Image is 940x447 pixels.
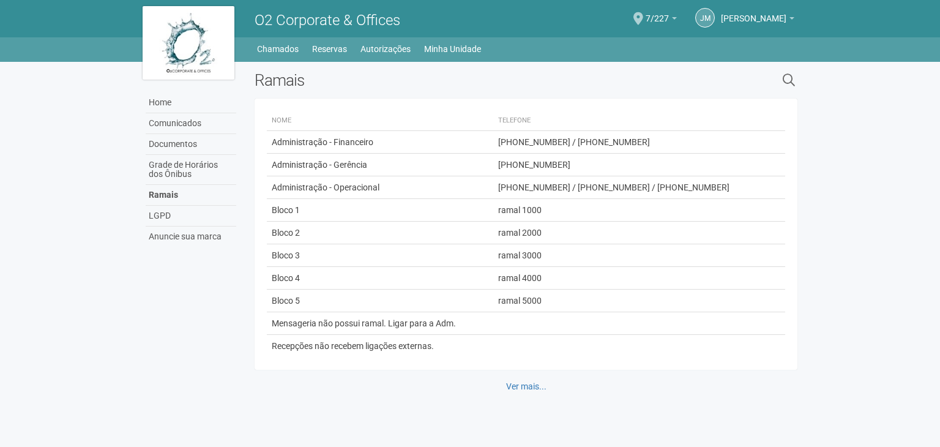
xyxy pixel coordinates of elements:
[646,15,677,25] a: 7/227
[498,182,729,192] span: [PHONE_NUMBER] / [PHONE_NUMBER] / [PHONE_NUMBER]
[143,6,234,80] img: logo.jpg
[255,12,400,29] span: O2 Corporate & Offices
[272,228,300,238] span: Bloco 2
[272,296,300,306] span: Bloco 5
[146,185,236,206] a: Ramais
[146,134,236,155] a: Documentos
[272,273,300,283] span: Bloco 4
[267,111,493,131] th: Nome
[360,40,411,58] a: Autorizações
[272,250,300,260] span: Bloco 3
[272,160,367,170] span: Administração - Gerência
[146,206,236,227] a: LGPD
[312,40,347,58] a: Reservas
[498,296,542,306] span: ramal 5000
[146,92,236,113] a: Home
[498,376,554,397] a: Ver mais...
[255,71,657,89] h2: Ramais
[146,155,236,185] a: Grade de Horários dos Ônibus
[498,273,542,283] span: ramal 4000
[146,113,236,134] a: Comunicados
[498,137,650,147] span: [PHONE_NUMBER] / [PHONE_NUMBER]
[272,318,456,328] span: Mensageria não possui ramal. Ligar para a Adm.
[257,40,299,58] a: Chamados
[146,227,236,247] a: Anuncie sua marca
[498,160,570,170] span: [PHONE_NUMBER]
[424,40,481,58] a: Minha Unidade
[493,111,774,131] th: Telefone
[498,228,542,238] span: ramal 2000
[721,15,794,25] a: [PERSON_NAME]
[272,341,434,351] span: Recepções não recebem ligações externas.
[498,250,542,260] span: ramal 3000
[272,182,379,192] span: Administração - Operacional
[695,8,715,28] a: JM
[646,2,669,23] span: 7/227
[721,2,786,23] span: JUACY MENDES DA SILVA
[272,137,373,147] span: Administração - Financeiro
[272,205,300,215] span: Bloco 1
[498,205,542,215] span: ramal 1000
